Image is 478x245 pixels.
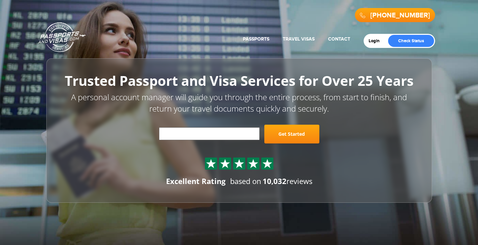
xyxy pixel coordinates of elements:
a: Travel Visas [283,36,315,42]
span: reviews [263,176,312,186]
a: Contact [328,36,350,42]
a: Passports [243,36,269,42]
p: A personal account manager will guide you through the entire process, from start to finish, and r... [61,91,417,115]
img: Sprite St [206,159,216,169]
img: Sprite St [220,159,230,169]
strong: 10,032 [263,176,286,186]
span: based on [230,176,261,186]
div: Excellent Rating [166,176,225,186]
a: Check Status [388,35,434,47]
img: Sprite St [234,159,244,169]
a: Get Started [264,125,319,143]
a: Login [369,38,384,44]
img: Sprite St [262,159,272,169]
img: Sprite St [248,159,258,169]
h1: Trusted Passport and Visa Services for Over 25 Years [61,73,417,88]
a: Passports & [DOMAIN_NAME] [38,22,86,52]
a: [PHONE_NUMBER] [370,11,430,19]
